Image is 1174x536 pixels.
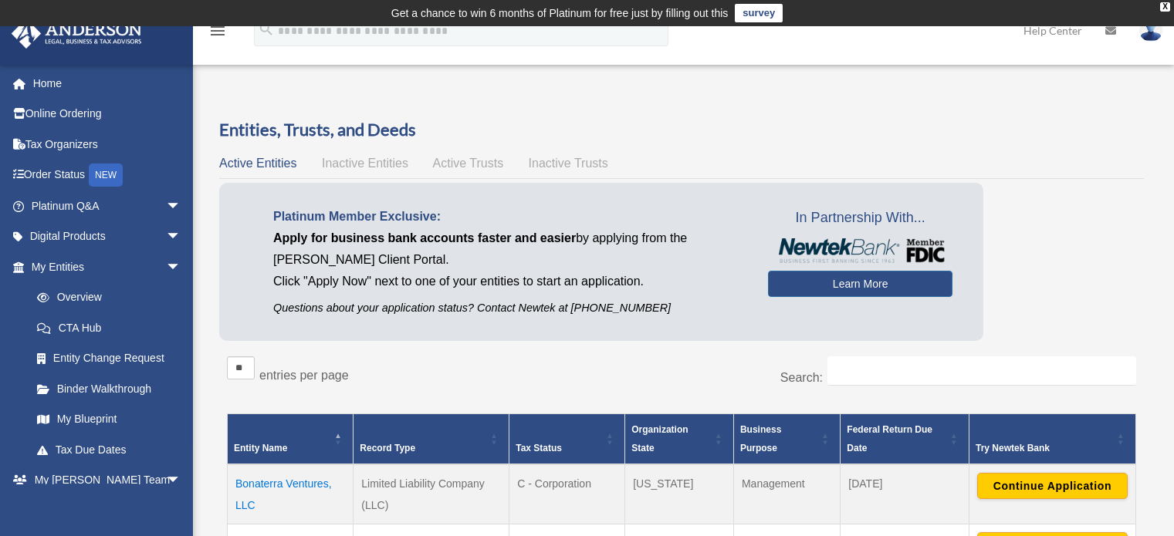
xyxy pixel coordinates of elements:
[509,413,625,464] th: Tax Status: Activate to sort
[228,464,354,524] td: Bonaterra Ventures, LLC
[166,221,197,253] span: arrow_drop_down
[22,282,189,313] a: Overview
[166,465,197,497] span: arrow_drop_down
[976,439,1112,457] div: Try Newtek Bank
[259,369,349,382] label: entries per page
[166,190,197,222] span: arrow_drop_down
[391,4,729,22] div: Get a chance to win 6 months of Platinum for free just by filling out this
[1160,2,1170,12] div: close
[22,312,197,343] a: CTA Hub
[166,251,197,283] span: arrow_drop_down
[273,206,745,228] p: Platinum Member Exclusive:
[733,464,840,524] td: Management
[360,443,415,453] span: Record Type
[433,157,504,170] span: Active Trusts
[969,413,1135,464] th: Try Newtek Bank : Activate to sort
[780,371,823,384] label: Search:
[735,4,783,22] a: survey
[847,424,932,453] span: Federal Return Due Date
[7,19,147,49] img: Anderson Advisors Platinum Portal
[625,464,734,524] td: [US_STATE]
[208,27,227,40] a: menu
[219,157,296,170] span: Active Entities
[219,118,1144,142] h3: Entities, Trusts, and Deeds
[354,413,509,464] th: Record Type: Activate to sort
[11,160,205,191] a: Order StatusNEW
[22,373,197,404] a: Binder Walkthrough
[1139,19,1162,42] img: User Pic
[516,443,562,453] span: Tax Status
[322,157,408,170] span: Inactive Entities
[228,413,354,464] th: Entity Name: Activate to invert sorting
[11,251,197,282] a: My Entitiesarrow_drop_down
[11,129,205,160] a: Tax Organizers
[22,434,197,465] a: Tax Due Dates
[841,413,969,464] th: Federal Return Due Date: Activate to sort
[733,413,840,464] th: Business Purpose: Activate to sort
[11,99,205,130] a: Online Ordering
[89,163,123,187] div: NEW
[768,206,952,231] span: In Partnership With...
[22,343,197,374] a: Entity Change Request
[776,238,945,263] img: NewtekBankLogoSM.png
[11,68,205,99] a: Home
[625,413,734,464] th: Organization State: Activate to sort
[354,464,509,524] td: Limited Liability Company (LLC)
[273,228,745,271] p: by applying from the [PERSON_NAME] Client Portal.
[273,231,576,244] span: Apply for business bank accounts faster and easier
[977,473,1128,499] button: Continue Application
[529,157,608,170] span: Inactive Trusts
[509,464,625,524] td: C - Corporation
[11,465,205,496] a: My [PERSON_NAME] Teamarrow_drop_down
[768,271,952,297] a: Learn More
[22,404,197,435] a: My Blueprint
[273,271,745,292] p: Click "Apply Now" next to one of your entities to start an application.
[11,190,205,221] a: Platinum Q&Aarrow_drop_down
[234,443,287,453] span: Entity Name
[11,221,205,252] a: Digital Productsarrow_drop_down
[740,424,781,453] span: Business Purpose
[273,298,745,318] p: Questions about your application status? Contact Newtek at [PHONE_NUMBER]
[208,22,227,40] i: menu
[841,464,969,524] td: [DATE]
[631,424,688,453] span: Organization State
[258,21,275,38] i: search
